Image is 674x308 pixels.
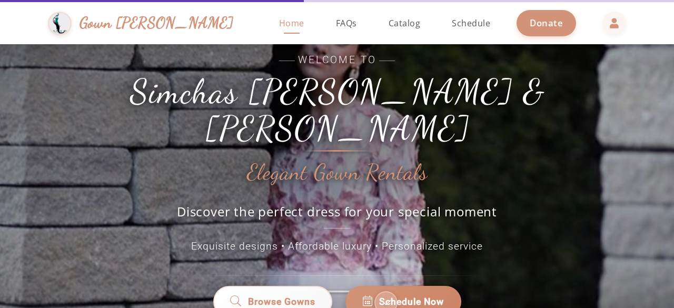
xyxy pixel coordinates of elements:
a: Donate [517,10,576,36]
p: Exquisite designs • Affordable luxury • Personalized service [100,239,574,254]
span: Catalog [389,17,421,29]
span: Gown [PERSON_NAME] [80,12,234,34]
a: FAQs [325,2,368,44]
span: Donate [530,17,563,29]
a: Catalog [378,2,431,44]
p: Discover the perfect dress for your special moment [166,203,508,228]
img: Gown Gmach Logo [48,12,72,35]
a: Home [269,2,315,44]
span: FAQs [336,17,357,29]
a: Schedule [441,2,501,44]
a: Gown [PERSON_NAME] [48,9,244,38]
span: Schedule [452,17,490,29]
h2: Elegant Gown Rentals [247,161,428,185]
h1: Simchas [PERSON_NAME] & [PERSON_NAME] [100,73,574,147]
span: Home [279,17,304,29]
span: Welcome to [100,53,574,68]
